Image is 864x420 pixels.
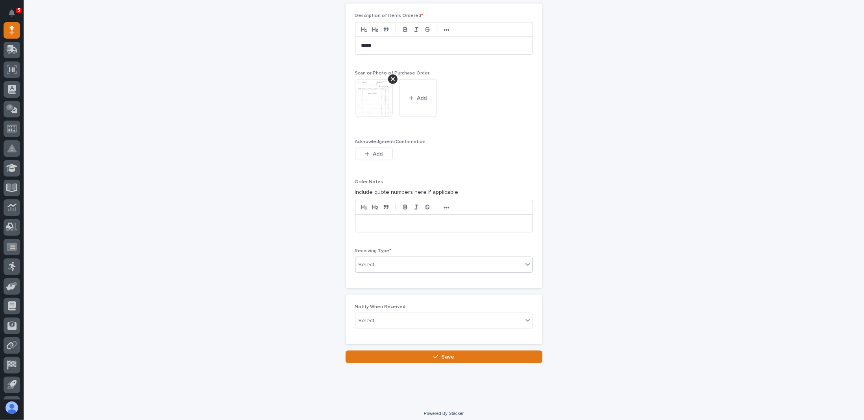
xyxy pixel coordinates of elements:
strong: ••• [444,27,450,33]
span: Acknowledgment/Confirmation [355,139,426,144]
span: Scan or Photo of Purchase Order [355,71,430,76]
p: 5 [17,7,20,13]
button: Add [399,79,437,117]
span: Add [373,151,383,158]
span: Receiving Type [355,249,392,253]
a: Powered By Stacker [424,411,464,416]
button: ••• [441,25,452,34]
button: users-avatar [4,400,20,416]
button: ••• [441,203,452,212]
div: Select... [359,317,378,325]
span: Order Notes [355,180,383,184]
span: Notify When Received [355,305,406,309]
button: Save [346,351,542,363]
p: include quote numbers here if applicable [355,188,533,197]
span: Description of Items Ordered [355,13,424,18]
div: Notifications5 [10,9,20,22]
div: Select... [359,261,378,269]
strong: ••• [444,204,450,211]
button: Notifications [4,5,20,21]
button: Add [355,148,393,160]
span: Save [441,353,454,361]
span: Add [417,95,427,102]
